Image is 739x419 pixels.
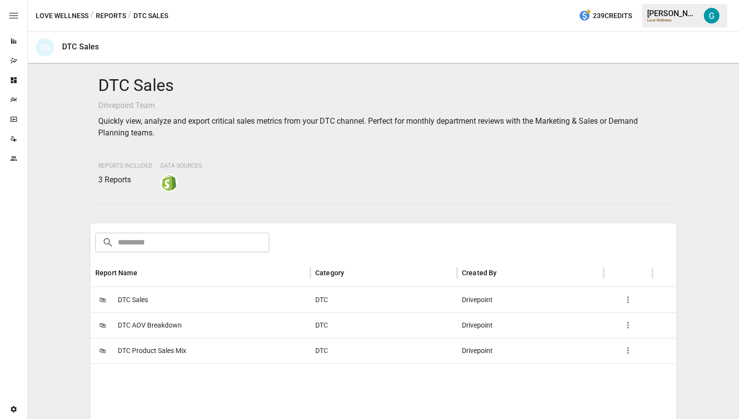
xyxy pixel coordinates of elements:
[498,266,512,280] button: Sort
[457,338,604,363] div: Drivepoint
[98,174,152,186] p: 3 Reports
[98,75,669,96] h4: DTC Sales
[98,115,669,139] p: Quickly view, analyze and export critical sales metrics from your DTC channel. Perfect for monthl...
[704,8,719,23] img: Gavin Acres
[310,312,457,338] div: DTC
[647,9,698,18] div: [PERSON_NAME]
[95,318,110,332] span: 🛍
[457,287,604,312] div: Drivepoint
[95,269,137,277] div: Report Name
[95,343,110,358] span: 🛍
[96,10,126,22] button: Reports
[90,10,94,22] div: /
[128,10,131,22] div: /
[647,18,698,22] div: Love Wellness
[160,162,202,169] span: Data Sources
[593,10,632,22] span: 239 Credits
[62,42,99,51] div: DTC Sales
[36,10,88,22] button: Love Wellness
[98,162,152,169] span: Reports Included
[118,338,186,363] span: DTC Product Sales Mix
[462,269,497,277] div: Created By
[575,7,636,25] button: 239Credits
[118,313,182,338] span: DTC AOV Breakdown
[345,266,359,280] button: Sort
[161,175,177,191] img: shopify
[457,312,604,338] div: Drivepoint
[310,338,457,363] div: DTC
[310,287,457,312] div: DTC
[138,266,152,280] button: Sort
[36,38,54,57] div: 🛍
[98,100,669,111] p: Drivepoint Team
[95,292,110,307] span: 🛍
[698,2,725,29] button: Gavin Acres
[118,287,148,312] span: DTC Sales
[315,269,344,277] div: Category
